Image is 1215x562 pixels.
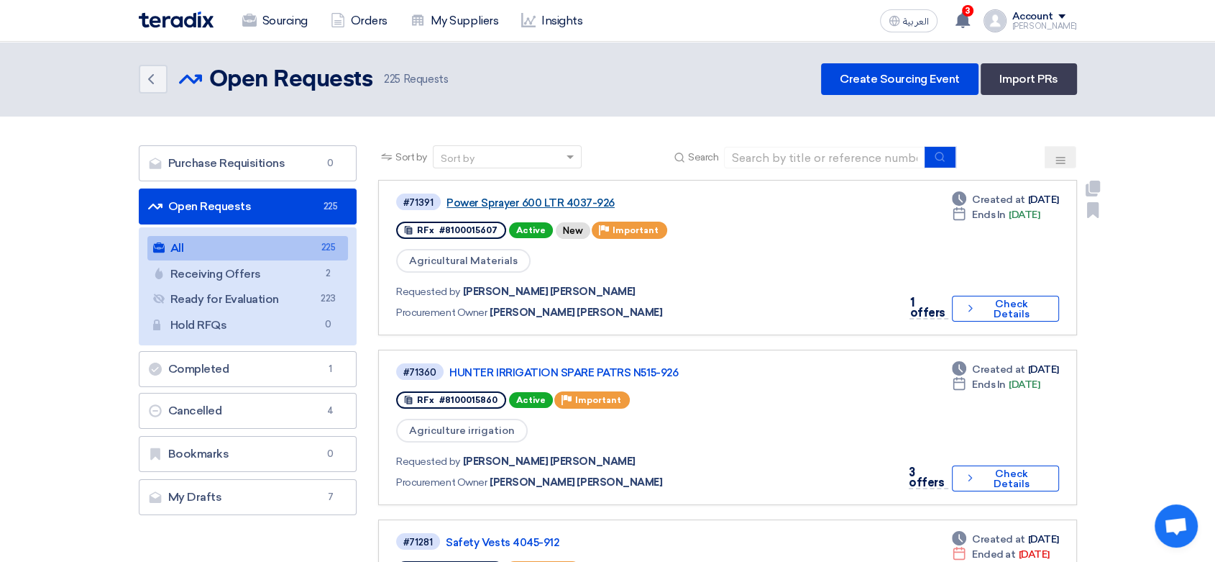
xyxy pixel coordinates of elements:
a: My Drafts7 [139,479,357,515]
div: #71281 [403,538,433,547]
a: My Suppliers [399,5,510,37]
span: #8100015860 [439,395,498,405]
h2: Open Requests [209,65,373,94]
a: Cancelled4 [139,393,357,429]
span: Requested by [396,454,459,469]
span: [PERSON_NAME] [PERSON_NAME] [490,305,662,320]
span: Created at [972,532,1024,547]
span: Created at [972,362,1024,377]
span: #8100015607 [439,225,498,235]
span: [PERSON_NAME] [PERSON_NAME] [463,454,636,469]
span: Procurement Owner [396,475,487,490]
img: Teradix logo [139,12,214,28]
div: Account [1012,11,1053,23]
div: [DATE] [952,362,1058,377]
div: [DATE] [952,207,1040,222]
a: Receiving Offers [147,262,349,286]
a: Ready for Evaluation [147,287,349,312]
a: Completed1 [139,351,357,387]
a: Open chat [1155,504,1198,548]
div: [DATE] [952,547,1049,562]
span: Ended at [972,547,1015,562]
span: RFx [417,395,434,405]
span: RFx [417,225,434,235]
span: Ends In [972,377,1006,392]
span: Important [613,225,659,235]
span: 3 [962,5,973,17]
span: Active [509,392,553,408]
span: Procurement Owner [396,305,487,320]
div: #71360 [403,368,436,377]
a: Insights [510,5,594,37]
span: Active [509,222,553,238]
span: Sort by [395,150,427,165]
button: Check Details [952,296,1059,322]
a: Power Sprayer 600 LTR 4037-926 [446,196,806,209]
span: 7 [321,490,339,504]
span: Important [575,395,621,405]
span: 4 [321,404,339,418]
span: Search [688,150,718,165]
span: [PERSON_NAME] [PERSON_NAME] [463,284,636,299]
a: Safety Vests 4045-912 [446,536,805,549]
span: العربية [903,17,929,27]
div: #71391 [403,198,434,207]
button: العربية [880,9,937,32]
button: Check Details [952,466,1058,491]
span: 225 [321,199,339,214]
span: 1 [321,362,339,376]
div: [PERSON_NAME] [1012,22,1077,30]
span: 3 offers [909,466,944,489]
span: Requested by [396,284,459,299]
span: 0 [321,447,339,461]
a: HUNTER IRRIGATION SPARE PATRS N515-926 [449,366,809,379]
div: [DATE] [952,192,1058,207]
div: Sort by [441,151,474,166]
a: Hold RFQs [147,313,349,337]
div: New [556,222,590,239]
span: 0 [321,156,339,171]
span: Requests [384,71,448,88]
a: Sourcing [231,5,319,37]
span: Agriculture irrigation [396,419,528,443]
a: Open Requests225 [139,189,357,225]
div: [DATE] [952,377,1040,392]
a: All [147,236,349,260]
span: 225 [319,240,336,255]
span: 225 [384,73,400,86]
img: profile_test.png [984,9,1007,32]
span: [PERSON_NAME] [PERSON_NAME] [490,475,662,490]
input: Search by title or reference number [724,147,925,168]
a: Purchase Requisitions0 [139,145,357,181]
span: Created at [972,192,1024,207]
a: Bookmarks0 [139,436,357,472]
span: Agricultural Materials [396,249,531,273]
span: 2 [319,266,336,281]
span: Ends In [972,207,1006,222]
a: Create Sourcing Event [821,63,978,95]
a: Orders [319,5,399,37]
span: 1 offers [909,296,945,319]
span: 223 [319,291,336,307]
span: 0 [319,317,336,332]
a: Import PRs [981,63,1076,95]
div: [DATE] [952,532,1058,547]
